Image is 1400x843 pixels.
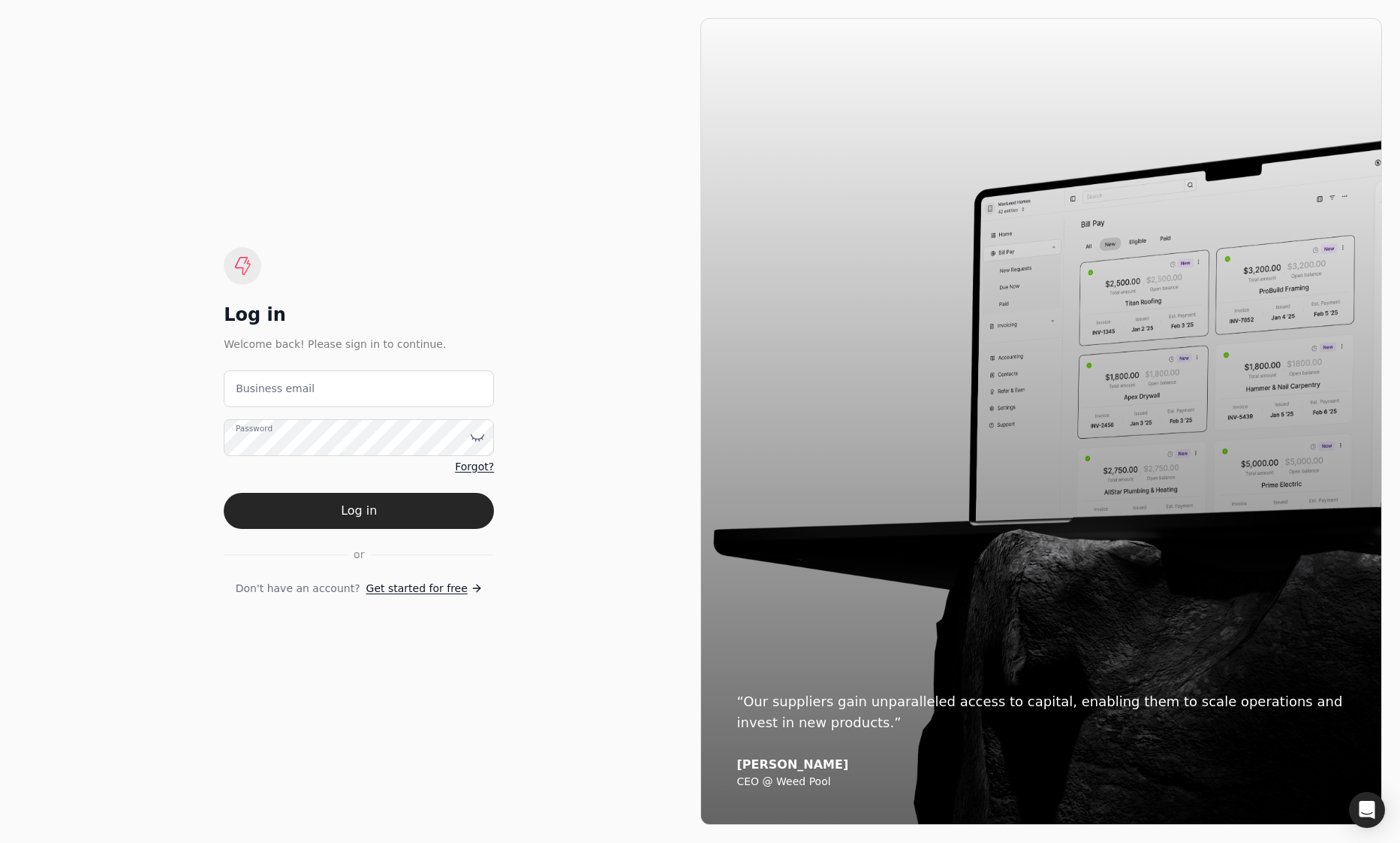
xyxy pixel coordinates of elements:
[236,581,360,597] span: Don't have an account?
[366,581,483,597] a: Get started for free
[366,581,468,597] span: Get started for free
[224,493,494,529] button: Log in
[737,775,1346,789] div: CEO @ Weed Pool
[354,547,364,563] span: or
[236,381,315,397] label: Business email
[455,459,494,475] a: Forgot?
[236,422,272,434] label: Password
[224,303,494,327] div: Log in
[737,691,1346,733] div: “Our suppliers gain unparalleled access to capital, enabling them to scale operations and invest ...
[737,757,1346,772] div: [PERSON_NAME]
[1349,792,1385,828] div: Open Intercom Messenger
[224,336,494,352] div: Welcome back! Please sign in to continue.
